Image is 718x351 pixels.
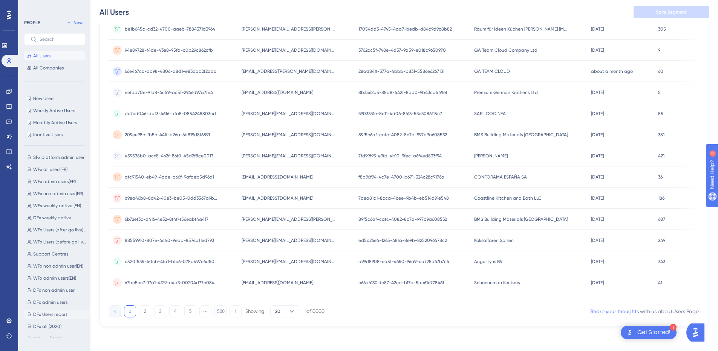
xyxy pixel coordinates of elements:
[33,179,76,185] span: WFx admin users(FR)
[24,106,85,115] button: Weekly Active Users
[658,111,663,117] span: 55
[656,9,687,15] span: Save Segment
[242,26,336,32] span: [PERSON_NAME][EMAIL_ADDRESS][PERSON_NAME][DOMAIN_NAME][PERSON_NAME]
[125,195,219,201] span: c9ea46b8-8d42-40e3-be05-0dd3567a9b07
[242,111,336,117] span: [PERSON_NAME][EMAIL_ADDRESS][DOMAIN_NAME]
[154,305,166,317] button: 3
[24,286,90,295] button: DFx non admin user
[52,4,55,10] div: 4
[658,259,665,265] span: 343
[591,26,604,32] time: [DATE]
[125,153,213,159] span: 459538b0-ac68-462f-86f0-45d2f8ce0017
[658,68,663,74] span: 60
[125,68,216,74] span: 66e467cc-db98-4806-a8d1-e83dab2f2ddc
[591,48,604,53] time: [DATE]
[474,47,537,53] span: QA Team Cloud Company Ltd
[242,237,336,243] span: [PERSON_NAME][EMAIL_ADDRESS][DOMAIN_NAME]
[242,132,336,138] span: [PERSON_NAME][EMAIL_ADDRESS][DOMAIN_NAME]
[591,69,633,74] time: about a month ago
[184,305,196,317] button: 5
[634,6,709,18] button: Save Segment
[245,308,264,315] div: Showing
[33,120,77,126] span: Monthly Active Users
[24,237,90,246] button: WFx Users (before go live) EN
[474,280,520,286] span: Schooneman Keukens
[621,326,677,339] div: Open Get Started! checklist, remaining modules: 1
[658,174,663,180] span: 36
[358,89,447,95] span: 8b3562b5-88a8-442f-8ad0-9b43cd619fef
[24,322,90,331] button: DFx all (2020)
[474,132,568,138] span: BMS Building Materials [GEOGRAPHIC_DATA]
[474,174,527,180] span: CONFORAMA ESPAÑA SA
[125,174,214,180] span: afc91540-eb49-4dde-b66f-9afaeb5d96d1
[242,68,336,74] span: [EMAIL_ADDRESS][PERSON_NAME][DOMAIN_NAME]
[33,191,83,197] span: WFx non admin user(FR)
[214,305,227,317] button: 500
[40,37,79,42] input: Search
[33,95,54,102] span: New Users
[242,216,336,222] span: [PERSON_NAME][EMAIL_ADDRESS][PERSON_NAME][DOMAIN_NAME]
[591,238,604,243] time: [DATE]
[591,174,604,180] time: [DATE]
[125,89,213,95] span: eefdd70e-91d8-4c59-ac5f-2946d97a7fe4
[125,132,210,138] span: 209ee98c-fb5c-44ff-b26a-6b819d8f6891
[591,259,604,264] time: [DATE]
[658,89,661,95] span: 5
[125,237,214,243] span: 88559910-807e-4c40-9eab-8574a11ed793
[658,280,662,286] span: 41
[125,111,216,117] span: de7cd046-dbf3-4616-afa5-0854248803cd
[474,26,568,32] span: Raum für Ideen Küchen [PERSON_NAME] [MEDICAL_DATA]. [PERSON_NAME]
[358,47,446,53] span: 3762cc5f-748e-4d37-9a59-e018c9650970
[33,287,75,293] span: DFx non admin user
[358,195,449,201] span: 7aea81c1-8cca-4cee-9b4b-eb514d91e548
[658,237,665,243] span: 249
[358,68,444,74] span: 28ad84ff-377a-4bbb-b831-5586e6267131
[24,262,90,271] button: WFx non admin user(EN)
[18,2,47,11] span: Need Help?
[24,130,85,139] button: Inactive Users
[474,89,538,95] span: Premium German Kitchens Ltd
[306,308,325,315] div: of 10000
[64,18,85,27] button: New
[24,153,90,162] button: SFx platform admin user
[33,311,67,317] span: DFx Users report
[658,216,665,222] span: 687
[242,47,336,53] span: [PERSON_NAME][EMAIL_ADDRESS][DOMAIN_NAME]
[33,299,67,305] span: DFx admin users
[33,275,76,281] span: WFx admin users(EN)
[474,68,510,74] span: QA TEAM CLOUD
[474,237,514,243] span: Köksaffären Spisen
[242,280,313,286] span: [EMAIL_ADDRESS][DOMAIN_NAME]
[33,132,63,138] span: Inactive Users
[358,153,442,159] span: 7fd99f93-e9fa-4b10-9fec-a6f4ed833f94
[24,118,85,127] button: Monthly Active Users
[590,308,639,314] a: Share your thoughts
[591,111,604,116] time: [DATE]
[24,165,90,174] button: WFx all users(FR)
[591,132,604,137] time: [DATE]
[474,195,542,201] span: Coastline Kitchen and Bath LLC
[275,308,280,314] span: 20
[637,328,671,337] div: Get Started!
[125,216,208,222] span: 6b72ef3c-d416-4e32-8f4f-f56eabf4a417
[24,94,85,103] button: New Users
[24,298,90,307] button: DFx admin users
[658,26,666,32] span: 305
[33,166,67,172] span: WFx all users(FR)
[358,132,447,138] span: 89f5c6af-cafc-4082-8c7d-997b9a608532
[125,47,213,53] span: 94e89728-f4de-43e8-95fa-c0b29c862cfb
[24,63,85,72] button: All Companies
[242,89,313,95] span: [EMAIL_ADDRESS][DOMAIN_NAME]
[270,305,300,317] button: 20
[33,336,62,342] span: WFx all (CSO)
[33,108,75,114] span: Weekly Active Users
[358,174,444,180] span: f8b96f94-4c7e-4700-b671-324c28c9176a
[358,26,452,32] span: 17054dd3-4745-4da7-bedb-d84c9d9c8b82
[24,177,90,186] button: WFx admin users(FR)
[199,305,211,317] button: ⋯
[658,47,660,53] span: 9
[125,26,215,32] span: be1b645c-cd32-4700-aaeb-7884371a3964
[24,225,90,234] button: WFx Users (after go live) EN
[100,7,129,17] div: All Users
